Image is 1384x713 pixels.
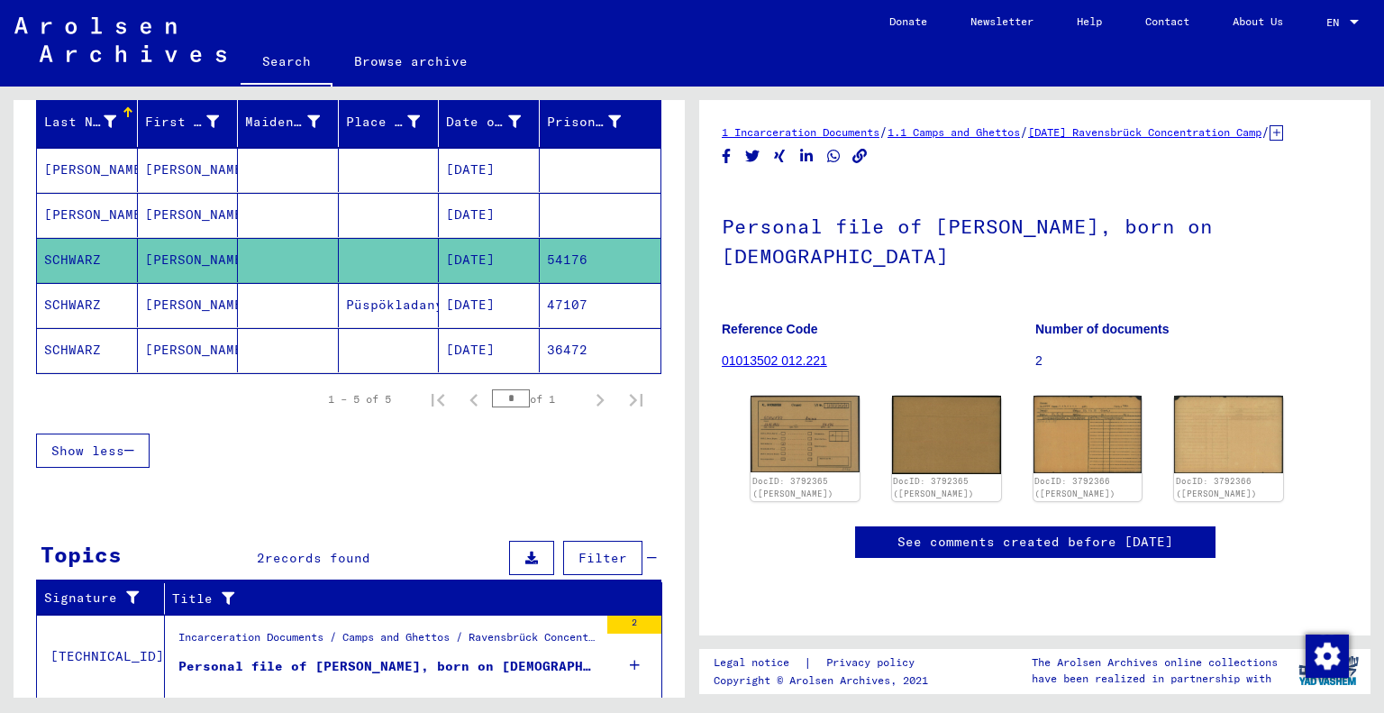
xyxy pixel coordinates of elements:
a: DocID: 3792365 ([PERSON_NAME]) [893,476,974,498]
mat-cell: SCHWARZ [37,283,138,327]
div: 1 – 5 of 5 [328,391,391,407]
img: 001.jpg [1033,396,1143,473]
button: Share on WhatsApp [824,145,843,168]
mat-cell: [DATE] [439,193,540,237]
mat-header-cell: First Name [138,96,239,147]
button: Last page [618,381,654,417]
mat-header-cell: Maiden Name [238,96,339,147]
span: records found [265,550,370,566]
div: Maiden Name [245,113,320,132]
mat-cell: [PERSON_NAME] [138,283,239,327]
a: Legal notice [714,654,804,672]
mat-cell: [PERSON_NAME] [138,328,239,372]
b: Number of documents [1035,322,1170,336]
mat-header-cell: Prisoner # [540,96,661,147]
div: Signature [44,589,150,608]
span: / [1020,123,1028,140]
a: 1 Incarceration Documents [722,125,879,139]
span: 2 [257,550,265,566]
a: Search [241,40,332,87]
div: | [714,654,936,672]
mat-cell: [PERSON_NAME] [138,148,239,192]
a: [DATE] Ravensbrück Concentration Camp [1028,125,1261,139]
p: 2 [1035,352,1348,370]
img: Arolsen_neg.svg [14,17,226,62]
div: Last Name [44,107,139,136]
span: EN [1326,16,1346,29]
mat-cell: SCHWARZ [37,328,138,372]
span: Show less [51,443,124,459]
button: Copy link [851,145,870,168]
b: Reference Code [722,322,818,336]
img: 001.jpg [751,396,860,472]
div: Place of Birth [346,107,443,136]
mat-cell: [DATE] [439,238,540,282]
div: 2 [607,616,661,634]
mat-header-cell: Place of Birth [339,96,440,147]
div: Title [172,584,644,613]
a: Browse archive [332,40,489,83]
div: First Name [145,113,220,132]
mat-cell: [PERSON_NAME] [37,148,138,192]
div: Place of Birth [346,113,421,132]
mat-cell: [PERSON_NAME] [138,238,239,282]
div: Incarceration Documents / Camps and Ghettos / Ravensbrück Concentration Camp / Individual Documen... [178,629,598,654]
div: of 1 [492,390,582,407]
a: 01013502 012.221 [722,353,827,368]
button: Show less [36,434,150,468]
img: 002.jpg [892,396,1001,473]
button: First page [420,381,456,417]
mat-cell: [DATE] [439,283,540,327]
mat-cell: [DATE] [439,148,540,192]
span: / [1261,123,1270,140]
span: / [879,123,888,140]
mat-header-cell: Last Name [37,96,138,147]
button: Share on Facebook [717,145,736,168]
span: Filter [578,550,627,566]
mat-cell: 36472 [540,328,661,372]
a: 1.1 Camps and Ghettos [888,125,1020,139]
mat-header-cell: Date of Birth [439,96,540,147]
button: Share on LinkedIn [797,145,816,168]
mat-cell: [DATE] [439,328,540,372]
button: Filter [563,541,642,575]
div: Date of Birth [446,107,543,136]
a: DocID: 3792366 ([PERSON_NAME]) [1034,476,1115,498]
mat-cell: 47107 [540,283,661,327]
a: DocID: 3792365 ([PERSON_NAME]) [752,476,833,498]
div: Topics [41,538,122,571]
div: First Name [145,107,242,136]
mat-cell: [PERSON_NAME] [37,193,138,237]
div: Last Name [44,113,116,132]
div: Title [172,590,626,608]
button: Previous page [456,381,492,417]
mat-cell: Püspökladany [339,283,440,327]
div: Personal file of [PERSON_NAME], born on [DEMOGRAPHIC_DATA] [178,657,598,676]
a: See comments created before [DATE] [897,533,1173,552]
button: Next page [582,381,618,417]
p: have been realized in partnership with [1032,671,1278,687]
div: Signature [44,584,168,613]
p: Copyright © Arolsen Archives, 2021 [714,672,936,689]
p: The Arolsen Archives online collections [1032,654,1278,671]
td: [TECHNICAL_ID] [37,615,165,698]
div: Prisoner # [547,107,644,136]
h1: Personal file of [PERSON_NAME], born on [DEMOGRAPHIC_DATA] [722,185,1348,294]
a: DocID: 3792366 ([PERSON_NAME]) [1176,476,1257,498]
mat-cell: SCHWARZ [37,238,138,282]
img: yv_logo.png [1295,648,1362,693]
div: Date of Birth [446,113,521,132]
div: Prisoner # [547,113,622,132]
button: Share on Xing [770,145,789,168]
mat-cell: 54176 [540,238,661,282]
button: Share on Twitter [743,145,762,168]
mat-cell: [PERSON_NAME] [138,193,239,237]
a: Privacy policy [812,654,936,672]
img: Change consent [1306,635,1349,678]
div: Maiden Name [245,107,342,136]
img: 002.jpg [1174,396,1283,473]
